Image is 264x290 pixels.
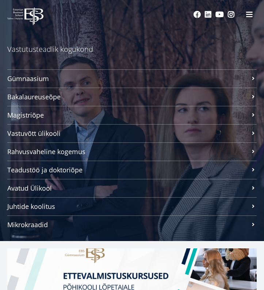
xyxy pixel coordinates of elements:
[7,221,249,228] span: Mikrokraadid
[7,197,257,215] a: Juhtide koolitus
[7,69,257,88] a: Gümnaasium
[7,215,257,234] a: Mikrokraadid
[215,11,224,18] a: Youtube
[7,179,257,197] a: Avatud Ülikool
[7,111,249,119] span: Magistriõpe
[7,44,257,55] p: Vastutusteadlik kogukond
[7,106,257,124] a: Magistriõpe
[227,11,235,18] a: Instagram
[7,142,257,161] a: Rahvusvaheline kogemus
[7,124,257,142] a: Vastuvõtt ülikooli
[7,93,249,100] span: Bakalaureuseõpe
[7,148,249,155] span: Rahvusvaheline kogemus
[194,11,201,18] a: Facebook
[204,11,212,18] a: Linkedin
[7,203,249,210] span: Juhtide koolitus
[7,161,257,179] a: Teadustöö ja doktoriõpe
[7,166,249,173] span: Teadustöö ja doktoriõpe
[7,88,257,106] a: Bakalaureuseõpe
[7,75,249,82] span: Gümnaasium
[7,130,249,137] span: Vastuvõtt ülikooli
[7,184,249,192] span: Avatud Ülikool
